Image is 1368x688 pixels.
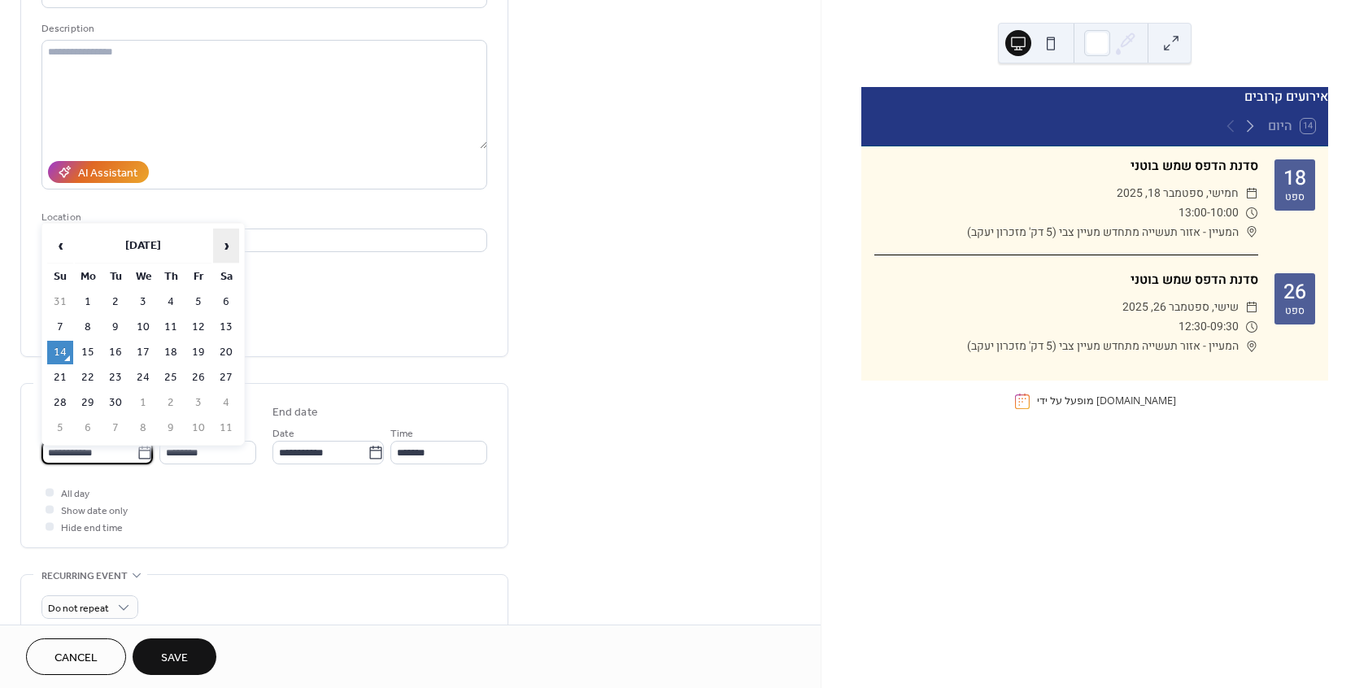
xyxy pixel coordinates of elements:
[213,366,239,390] td: 27
[130,265,156,289] th: We
[78,165,137,182] div: AI Assistant
[861,87,1328,107] div: אירועים קרובים
[1285,192,1305,202] div: ספט
[61,503,128,520] span: Show date only
[102,366,129,390] td: 23
[272,404,318,421] div: End date
[130,341,156,364] td: 17
[1207,203,1210,223] span: -
[47,290,73,314] td: 31
[213,341,239,364] td: 20
[1178,203,1207,223] span: 13:00
[1245,337,1258,356] div: ​
[158,265,184,289] th: Th
[130,391,156,415] td: 1
[47,391,73,415] td: 28
[47,265,73,289] th: Su
[102,341,129,364] td: 16
[75,316,101,339] td: 8
[75,265,101,289] th: Mo
[967,223,1239,242] span: המעיין - אזור תעשייה מתחדש מעיין צבי (5 דק' מזכרון יעקב)
[1096,394,1176,408] a: [DOMAIN_NAME]
[102,265,129,289] th: Tu
[158,416,184,440] td: 9
[102,416,129,440] td: 7
[1037,394,1176,408] div: מופעל על ידי
[1245,317,1258,337] div: ​
[130,316,156,339] td: 10
[214,229,238,262] span: ›
[213,265,239,289] th: Sa
[1245,298,1258,317] div: ​
[26,638,126,675] button: Cancel
[158,366,184,390] td: 25
[1122,298,1239,317] span: שישי, ספטמבר 26, 2025
[102,391,129,415] td: 30
[1245,223,1258,242] div: ​
[75,290,101,314] td: 1
[213,316,239,339] td: 13
[185,290,211,314] td: 5
[61,520,123,537] span: Hide end time
[1283,282,1306,303] div: 26
[48,599,109,618] span: Do not repeat
[272,425,294,442] span: Date
[130,416,156,440] td: 8
[102,290,129,314] td: 2
[1283,168,1306,189] div: 18
[47,416,73,440] td: 5
[185,366,211,390] td: 26
[1178,317,1207,337] span: 12:30
[158,290,184,314] td: 4
[75,391,101,415] td: 29
[61,486,89,503] span: All day
[1245,203,1258,223] div: ​
[158,316,184,339] td: 11
[41,568,128,585] span: Recurring event
[967,337,1239,356] span: המעיין - אזור תעשייה מתחדש מעיין צבי (5 דק' מזכרון יעקב)
[75,416,101,440] td: 6
[102,316,129,339] td: 9
[133,638,216,675] button: Save
[1117,184,1239,203] span: חמישי, ספטמבר 18, 2025
[54,650,98,667] span: Cancel
[1210,203,1239,223] span: 10:00
[390,425,413,442] span: Time
[161,650,188,667] span: Save
[213,416,239,440] td: 11
[130,366,156,390] td: 24
[185,316,211,339] td: 12
[41,20,484,37] div: Description
[1210,317,1239,337] span: 09:30
[185,265,211,289] th: Fr
[213,290,239,314] td: 6
[158,341,184,364] td: 18
[48,229,72,262] span: ‹
[75,341,101,364] td: 15
[213,391,239,415] td: 4
[75,229,211,263] th: [DATE]
[47,316,73,339] td: 7
[874,156,1258,176] div: סדנת הדפס שמש בוטני
[41,209,484,226] div: Location
[48,161,149,183] button: AI Assistant
[1285,306,1305,316] div: ספט
[75,366,101,390] td: 22
[47,366,73,390] td: 21
[158,391,184,415] td: 2
[874,270,1258,290] div: סדנת הדפס שמש בוטני
[185,391,211,415] td: 3
[185,341,211,364] td: 19
[47,341,73,364] td: 14
[1207,317,1210,337] span: -
[185,416,211,440] td: 10
[1245,184,1258,203] div: ​
[130,290,156,314] td: 3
